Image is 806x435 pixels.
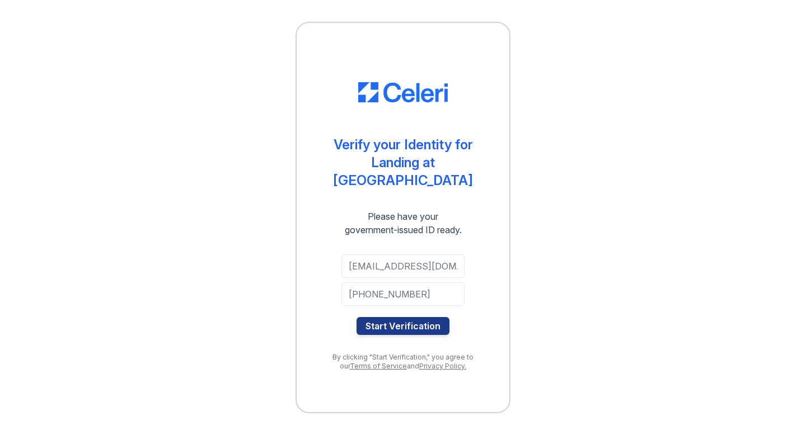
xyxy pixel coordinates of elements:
a: Terms of Service [350,362,407,370]
img: CE_Logo_Blue-a8612792a0a2168367f1c8372b55b34899dd931a85d93a1a3d3e32e68fde9ad4.png [358,82,448,102]
input: Phone [341,282,465,306]
div: Please have your government-issued ID ready. [325,210,482,237]
input: Email [341,254,465,278]
a: Privacy Policy. [419,362,466,370]
button: Start Verification [357,317,449,335]
div: By clicking "Start Verification," you agree to our and [319,353,487,371]
div: Verify your Identity for Landing at [GEOGRAPHIC_DATA] [319,136,487,190]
